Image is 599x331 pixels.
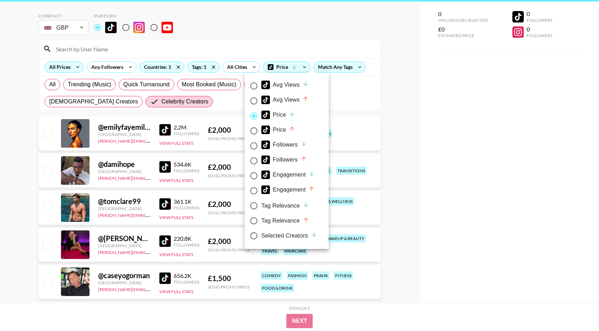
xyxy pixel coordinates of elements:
div: Tag Relevance [261,217,309,225]
iframe: Drift Widget Chat Controller [563,295,590,322]
div: Followers [261,156,307,164]
div: Engagement [261,170,315,179]
div: Price [261,111,295,119]
div: Price [261,126,295,134]
div: Followers [261,141,307,149]
div: Avg Views [261,96,309,104]
div: Engagement [261,185,315,194]
div: Avg Views [261,81,309,89]
div: Tag Relevance [261,202,309,210]
div: Selected Creators [261,231,317,240]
